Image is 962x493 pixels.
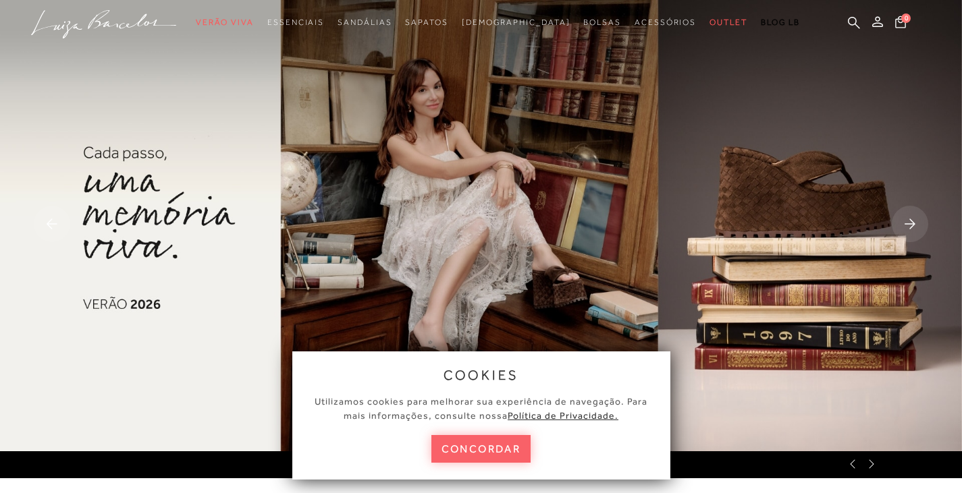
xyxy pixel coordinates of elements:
a: noSubCategoriesText [267,10,324,35]
span: [DEMOGRAPHIC_DATA] [462,18,570,27]
span: cookies [444,368,519,382]
a: noSubCategoriesText [196,10,254,35]
a: noSubCategoriesText [338,10,392,35]
a: noSubCategoriesText [462,10,570,35]
span: Acessórios [635,18,696,27]
a: noSubCategoriesText [405,10,448,35]
span: Sandálias [338,18,392,27]
span: Verão Viva [196,18,254,27]
a: noSubCategoriesText [583,10,621,35]
a: Política de Privacidade. [508,410,618,421]
a: noSubCategoriesText [635,10,696,35]
span: Utilizamos cookies para melhorar sua experiência de navegação. Para mais informações, consulte nossa [315,396,647,421]
span: Outlet [710,18,747,27]
button: concordar [431,435,531,463]
a: BLOG LB [761,10,800,35]
span: Bolsas [583,18,621,27]
span: 0 [901,13,911,23]
button: 0 [891,15,910,33]
span: Sapatos [405,18,448,27]
a: noSubCategoriesText [710,10,747,35]
span: Essenciais [267,18,324,27]
span: BLOG LB [761,18,800,27]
